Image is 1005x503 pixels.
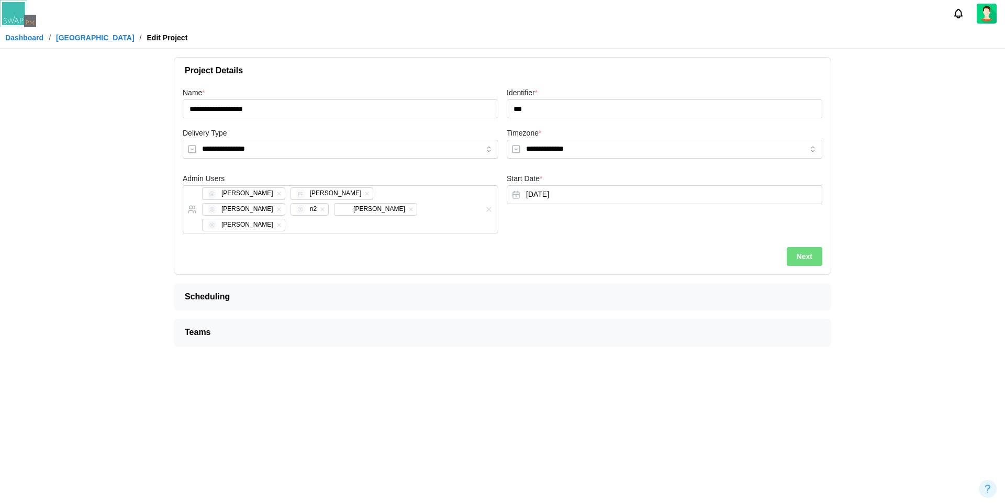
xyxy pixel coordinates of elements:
[183,128,227,139] label: Delivery Type
[221,188,273,198] div: [PERSON_NAME]
[185,319,812,345] span: Teams
[140,34,142,41] div: /
[49,34,51,41] div: /
[56,34,135,41] a: [GEOGRAPHIC_DATA]
[174,319,831,345] button: Teams
[174,284,831,310] button: Scheduling
[221,204,273,214] div: [PERSON_NAME]
[5,34,43,41] a: Dashboard
[340,205,348,214] img: EQc4ghS_mtBIgukcQiYyts0BD85Mp6RenHGNNhopJHGFng
[183,87,205,99] label: Name
[797,248,812,265] span: Next
[507,173,542,185] label: Start Date
[310,188,362,198] div: [PERSON_NAME]
[221,220,273,230] div: [PERSON_NAME]
[507,128,541,139] label: Timezone
[183,173,225,185] label: Admin Users
[296,189,305,198] div: CC
[507,185,822,204] button: Mar 1, 2024
[310,204,317,214] div: n2
[185,284,812,310] span: Scheduling
[787,247,822,266] button: Next
[950,5,967,23] button: Notifications
[174,58,831,84] button: Project Details
[977,4,997,24] img: 2Q==
[977,4,997,24] a: Zulqarnain Khalil
[174,84,831,274] div: Project Details
[147,34,188,41] div: Edit Project
[185,58,812,84] span: Project Details
[507,87,538,99] label: Identifier
[353,204,405,214] div: [PERSON_NAME]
